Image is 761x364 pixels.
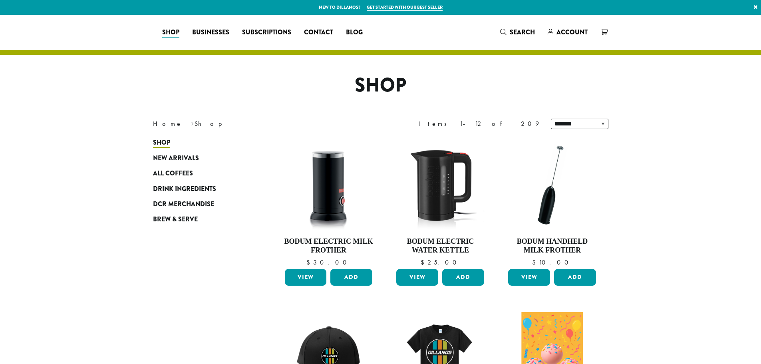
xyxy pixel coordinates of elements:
[153,184,216,194] span: Drink Ingredients
[192,28,229,38] span: Businesses
[508,269,550,286] a: View
[304,28,333,38] span: Contact
[191,116,194,129] span: ›
[153,169,193,179] span: All Coffees
[394,237,486,255] h4: Bodum Electric Water Kettle
[153,212,249,227] a: Brew & Serve
[532,258,539,267] span: $
[153,166,249,181] a: All Coffees
[153,199,214,209] span: DCR Merchandise
[285,269,327,286] a: View
[367,4,443,11] a: Get started with our best seller
[442,269,484,286] button: Add
[346,28,363,38] span: Blog
[283,139,375,266] a: Bodum Electric Milk Frother $30.00
[282,139,374,231] img: DP3954.01-002.png
[506,237,598,255] h4: Bodum Handheld Milk Frother
[153,197,249,212] a: DCR Merchandise
[556,28,588,37] span: Account
[162,28,179,38] span: Shop
[153,119,369,129] nav: Breadcrumb
[153,138,170,148] span: Shop
[156,26,186,39] a: Shop
[153,151,249,166] a: New Arrivals
[419,119,539,129] div: Items 1-12 of 209
[147,74,614,97] h1: Shop
[153,215,198,225] span: Brew & Serve
[153,135,249,150] a: Shop
[494,26,541,39] a: Search
[306,258,350,267] bdi: 30.00
[330,269,372,286] button: Add
[394,139,486,231] img: DP3955.01.png
[153,153,199,163] span: New Arrivals
[306,258,313,267] span: $
[396,269,438,286] a: View
[421,258,427,267] span: $
[532,258,572,267] bdi: 10.00
[421,258,460,267] bdi: 25.00
[153,119,183,128] a: Home
[554,269,596,286] button: Add
[394,139,486,266] a: Bodum Electric Water Kettle $25.00
[283,237,375,255] h4: Bodum Electric Milk Frother
[242,28,291,38] span: Subscriptions
[506,139,598,266] a: Bodum Handheld Milk Frother $10.00
[153,181,249,196] a: Drink Ingredients
[510,28,535,37] span: Search
[506,139,598,231] img: DP3927.01-002.png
